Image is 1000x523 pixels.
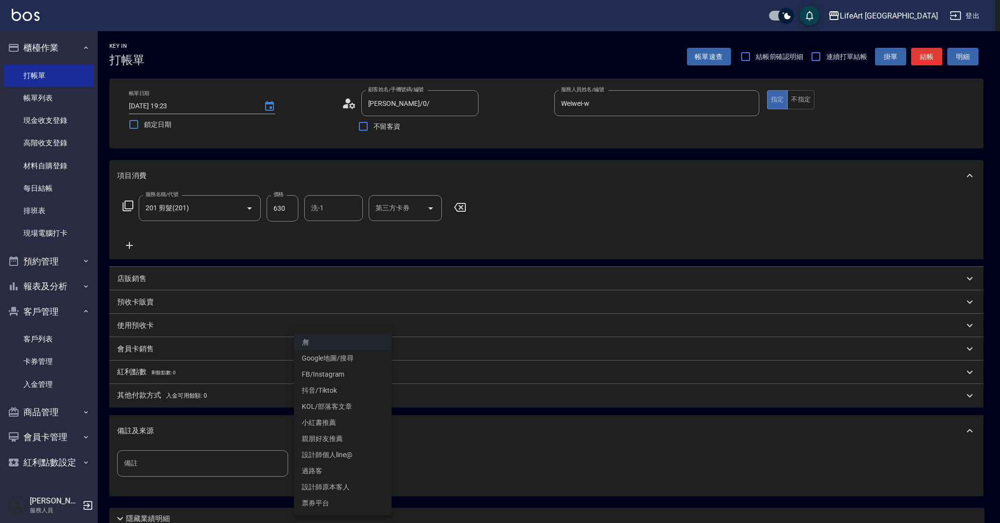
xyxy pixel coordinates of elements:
li: FB/Instagram [294,366,392,382]
li: 過路客 [294,463,392,479]
li: 親朋好友推薦 [294,431,392,447]
li: KOL/部落客文章 [294,399,392,415]
li: 票券平台 [294,495,392,511]
li: 抖音/Tiktok [294,382,392,399]
li: 設計師個人line@ [294,447,392,463]
li: Google地圖/搜尋 [294,350,392,366]
li: 設計師原本客人 [294,479,392,495]
em: 無 [302,337,309,347]
li: 小紅書推薦 [294,415,392,431]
